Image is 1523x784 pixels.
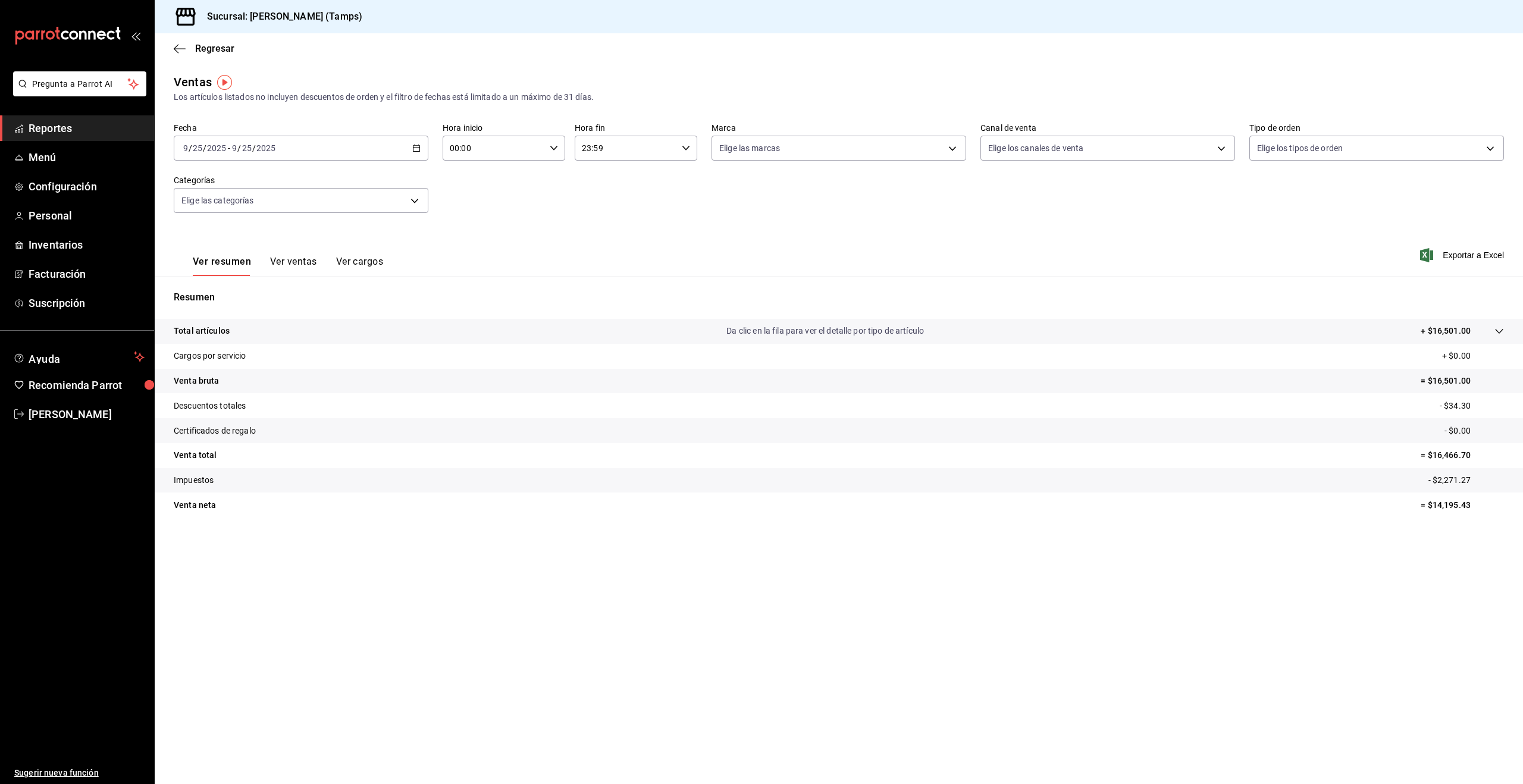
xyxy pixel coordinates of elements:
label: Categorías [174,176,428,184]
div: Ventas [174,73,212,91]
button: Ver ventas [270,256,317,276]
p: - $0.00 [1444,425,1504,437]
span: Suscripción [29,295,145,311]
input: -- [242,143,252,153]
span: Reportes [29,120,145,136]
span: Recomienda Parrot [29,377,145,393]
button: Exportar a Excel [1422,248,1504,262]
span: Configuración [29,178,145,195]
input: -- [183,143,189,153]
label: Hora fin [575,124,697,132]
p: Resumen [174,290,1504,305]
span: / [237,143,241,153]
p: Descuentos totales [174,400,246,412]
span: Elige las categorías [181,195,254,206]
p: + $16,501.00 [1421,325,1471,337]
p: - $34.30 [1440,400,1504,412]
span: Pregunta a Parrot AI [32,78,128,90]
p: - $2,271.27 [1428,474,1504,487]
p: Impuestos [174,474,214,487]
p: Total artículos [174,325,230,337]
button: Ver resumen [193,256,251,276]
input: -- [231,143,237,153]
label: Marca [712,124,966,132]
p: Venta bruta [174,375,219,387]
span: Inventarios [29,237,145,253]
label: Tipo de orden [1249,124,1504,132]
span: Elige los tipos de orden [1257,142,1343,154]
span: / [203,143,206,153]
div: navigation tabs [193,256,383,276]
label: Fecha [174,124,428,132]
span: [PERSON_NAME] [29,406,145,422]
p: Venta neta [174,499,216,512]
button: Ver cargos [336,256,384,276]
button: Regresar [174,43,234,54]
p: Da clic en la fila para ver el detalle por tipo de artículo [726,325,924,337]
p: = $14,195.43 [1421,499,1504,512]
span: Facturación [29,266,145,282]
input: ---- [256,143,276,153]
p: Cargos por servicio [174,350,246,362]
h3: Sucursal: [PERSON_NAME] (Tamps) [198,10,362,24]
button: open_drawer_menu [131,31,140,40]
input: -- [192,143,203,153]
p: Certificados de regalo [174,425,256,437]
p: Venta total [174,449,217,462]
p: + $0.00 [1442,350,1504,362]
div: Los artículos listados no incluyen descuentos de orden y el filtro de fechas está limitado a un m... [174,91,1504,104]
span: - [228,143,230,153]
a: Pregunta a Parrot AI [8,86,146,99]
button: Pregunta a Parrot AI [13,71,146,96]
span: Regresar [195,43,234,54]
label: Hora inicio [443,124,565,132]
span: / [252,143,256,153]
input: ---- [206,143,227,153]
span: / [189,143,192,153]
span: Elige los canales de venta [988,142,1083,154]
span: Ayuda [29,350,129,364]
p: = $16,501.00 [1421,375,1504,387]
img: Tooltip marker [217,75,232,90]
span: Sugerir nueva función [14,767,145,779]
p: = $16,466.70 [1421,449,1504,462]
span: Menú [29,149,145,165]
span: Elige las marcas [719,142,780,154]
label: Canal de venta [980,124,1235,132]
span: Personal [29,208,145,224]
